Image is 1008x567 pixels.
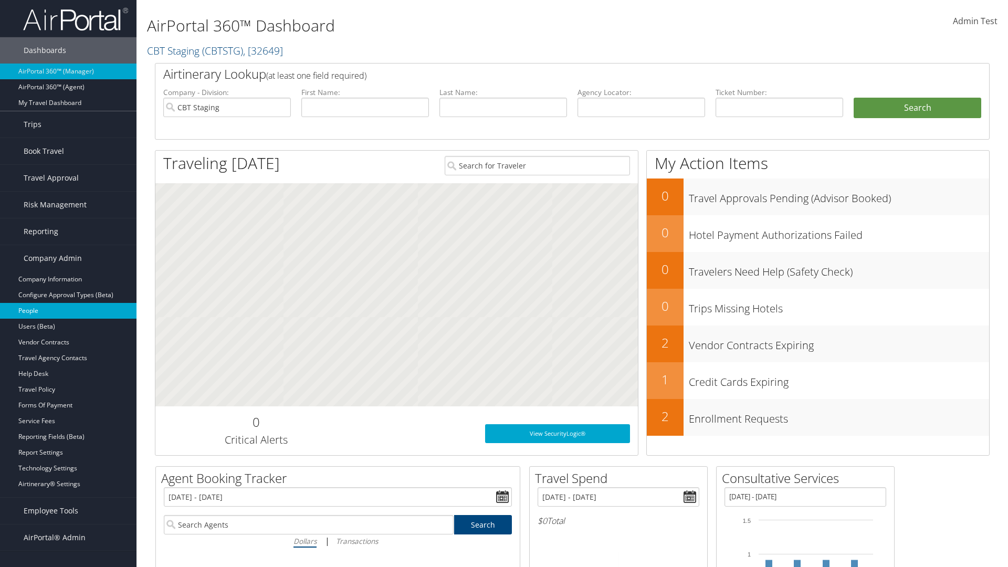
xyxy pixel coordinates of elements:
span: Reporting [24,218,58,245]
h2: Consultative Services [722,469,894,487]
label: Agency Locator: [577,87,705,98]
span: Dashboards [24,37,66,64]
a: View SecurityLogic® [485,424,630,443]
span: Trips [24,111,41,138]
span: Employee Tools [24,498,78,524]
label: First Name: [301,87,429,98]
h2: 0 [647,187,684,205]
span: Travel Approval [24,165,79,191]
h2: 0 [647,224,684,241]
span: Admin Test [953,15,997,27]
span: Risk Management [24,192,87,218]
h3: Vendor Contracts Expiring [689,333,989,353]
a: 0Hotel Payment Authorizations Failed [647,215,989,252]
i: Dollars [293,536,317,546]
a: 2Enrollment Requests [647,399,989,436]
h1: My Action Items [647,152,989,174]
h2: Travel Spend [535,469,707,487]
span: AirPortal® Admin [24,524,86,551]
tspan: 1.5 [743,518,751,524]
a: 0Travelers Need Help (Safety Check) [647,252,989,289]
h3: Trips Missing Hotels [689,296,989,316]
div: | [164,534,512,548]
h1: AirPortal 360™ Dashboard [147,15,714,37]
img: airportal-logo.png [23,7,128,31]
h2: Airtinerary Lookup [163,65,912,83]
label: Ticket Number: [716,87,843,98]
h2: 1 [647,371,684,388]
a: CBT Staging [147,44,283,58]
label: Company - Division: [163,87,291,98]
h2: Agent Booking Tracker [161,469,520,487]
h2: 2 [647,334,684,352]
span: $0 [538,515,547,527]
h3: Travel Approvals Pending (Advisor Booked) [689,186,989,206]
i: Transactions [336,536,378,546]
span: (at least one field required) [266,70,366,81]
span: , [ 32649 ] [243,44,283,58]
tspan: 1 [748,551,751,558]
span: ( CBTSTG ) [202,44,243,58]
h3: Hotel Payment Authorizations Failed [689,223,989,243]
h2: 0 [647,297,684,315]
a: 0Trips Missing Hotels [647,289,989,325]
h2: 0 [647,260,684,278]
h1: Traveling [DATE] [163,152,280,174]
input: Search for Traveler [445,156,630,175]
a: 2Vendor Contracts Expiring [647,325,989,362]
input: Search Agents [164,515,454,534]
h3: Travelers Need Help (Safety Check) [689,259,989,279]
button: Search [854,98,981,119]
a: Search [454,515,512,534]
h3: Enrollment Requests [689,406,989,426]
h2: 2 [647,407,684,425]
h2: 0 [163,413,349,431]
a: 0Travel Approvals Pending (Advisor Booked) [647,178,989,215]
h3: Credit Cards Expiring [689,370,989,390]
h3: Critical Alerts [163,433,349,447]
a: Admin Test [953,5,997,38]
span: Company Admin [24,245,82,271]
span: Book Travel [24,138,64,164]
label: Last Name: [439,87,567,98]
a: 1Credit Cards Expiring [647,362,989,399]
h6: Total [538,515,699,527]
